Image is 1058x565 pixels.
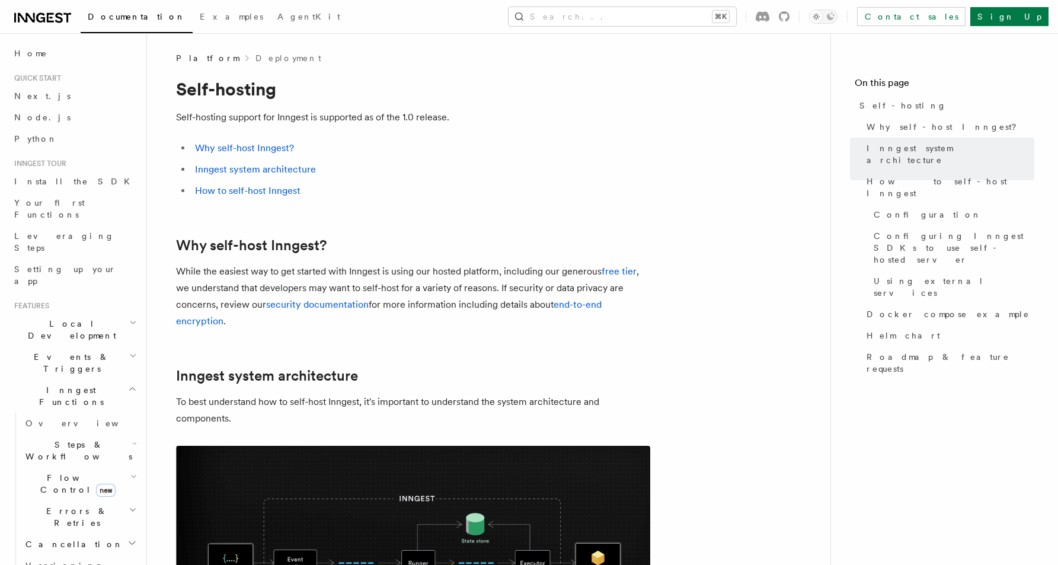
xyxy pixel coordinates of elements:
[862,138,1034,171] a: Inngest system architecture
[14,113,71,122] span: Node.js
[176,237,327,254] a: Why self-host Inngest?
[874,230,1034,266] span: Configuring Inngest SDKs to use self-hosted server
[21,434,139,467] button: Steps & Workflows
[9,225,139,258] a: Leveraging Steps
[9,318,129,341] span: Local Development
[14,231,114,253] span: Leveraging Steps
[869,204,1034,225] a: Configuration
[176,78,650,100] h1: Self-hosting
[21,413,139,434] a: Overview
[862,325,1034,346] a: Helm chart
[867,121,1025,133] span: Why self-host Inngest?
[176,368,358,384] a: Inngest system architecture
[9,43,139,64] a: Home
[859,100,947,111] span: Self-hosting
[176,263,650,330] p: While the easiest way to get started with Inngest is using our hosted platform, including our gen...
[867,142,1034,166] span: Inngest system architecture
[9,346,139,379] button: Events & Triggers
[21,500,139,534] button: Errors & Retries
[869,225,1034,270] a: Configuring Inngest SDKs to use self-hosted server
[9,171,139,192] a: Install the SDK
[862,171,1034,204] a: How to self-host Inngest
[9,258,139,292] a: Setting up your app
[14,134,57,143] span: Python
[9,85,139,107] a: Next.js
[14,177,137,186] span: Install the SDK
[857,7,966,26] a: Contact sales
[14,91,71,101] span: Next.js
[277,12,340,21] span: AgentKit
[195,142,294,154] a: Why self-host Inngest?
[14,47,47,59] span: Home
[21,439,132,462] span: Steps & Workflows
[200,12,263,21] span: Examples
[867,175,1034,199] span: How to self-host Inngest
[176,109,650,126] p: Self-hosting support for Inngest is supported as of the 1.0 release.
[176,394,650,427] p: To best understand how to self-host Inngest, it's important to understand the system architecture...
[14,264,116,286] span: Setting up your app
[266,299,369,310] a: security documentation
[9,351,129,375] span: Events & Triggers
[88,12,186,21] span: Documentation
[867,351,1034,375] span: Roadmap & feature requests
[81,4,193,33] a: Documentation
[9,128,139,149] a: Python
[809,9,838,24] button: Toggle dark mode
[9,107,139,128] a: Node.js
[21,467,139,500] button: Flow Controlnew
[9,192,139,225] a: Your first Functions
[195,164,316,175] a: Inngest system architecture
[176,52,239,64] span: Platform
[874,275,1034,299] span: Using external services
[21,538,123,550] span: Cancellation
[9,313,139,346] button: Local Development
[509,7,736,26] button: Search...⌘K
[862,346,1034,379] a: Roadmap & feature requests
[9,379,139,413] button: Inngest Functions
[21,534,139,555] button: Cancellation
[195,185,301,196] a: How to self-host Inngest
[21,472,130,496] span: Flow Control
[869,270,1034,304] a: Using external services
[855,95,1034,116] a: Self-hosting
[855,76,1034,95] h4: On this page
[25,419,148,428] span: Overview
[9,159,66,168] span: Inngest tour
[712,11,729,23] kbd: ⌘K
[9,384,128,408] span: Inngest Functions
[96,484,116,497] span: new
[193,4,270,32] a: Examples
[602,266,637,277] a: free tier
[874,209,982,221] span: Configuration
[9,301,49,311] span: Features
[9,74,61,83] span: Quick start
[21,505,129,529] span: Errors & Retries
[862,304,1034,325] a: Docker compose example
[867,330,940,341] span: Helm chart
[270,4,347,32] a: AgentKit
[862,116,1034,138] a: Why self-host Inngest?
[255,52,321,64] a: Deployment
[867,308,1030,320] span: Docker compose example
[970,7,1049,26] a: Sign Up
[14,198,85,219] span: Your first Functions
